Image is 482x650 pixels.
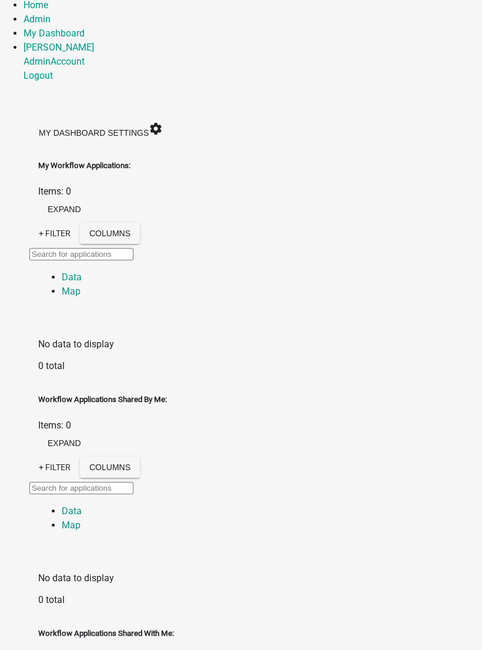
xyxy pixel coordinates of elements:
[62,520,81,531] a: Map
[38,572,444,586] div: No data to display
[62,286,81,297] a: Map
[38,628,444,640] h5: Workflow Applications Shared With Me:
[24,56,51,68] a: Admin
[38,594,444,608] div: 0 total
[62,506,82,517] a: Data
[38,457,444,615] div: expand
[80,457,140,478] button: Columns
[38,360,444,374] div: 0 total
[80,223,140,244] button: Columns
[38,160,444,172] h5: My Workflow Applications:
[38,433,91,454] button: expand
[38,199,91,220] button: expand
[38,394,444,406] h5: Workflow Applications Shared By Me:
[24,55,482,83] div: [PERSON_NAME]
[149,122,163,136] i: settings
[24,28,85,39] a: My Dashboard
[24,14,51,25] a: Admin
[29,249,133,261] input: Search for applications
[29,457,80,478] a: + Filter
[39,129,149,138] span: My Dashboard Settings
[38,338,444,352] div: No data to display
[38,185,444,199] div: Items: 0
[51,56,85,68] a: Account
[29,118,172,144] button: My Dashboard Settingssettings
[29,483,133,495] input: Search for applications
[24,42,94,53] a: [PERSON_NAME]
[38,223,444,381] div: expand
[62,272,82,283] a: Data
[38,419,444,433] div: Items: 0
[24,71,53,82] a: Logout
[29,223,80,244] a: + Filter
